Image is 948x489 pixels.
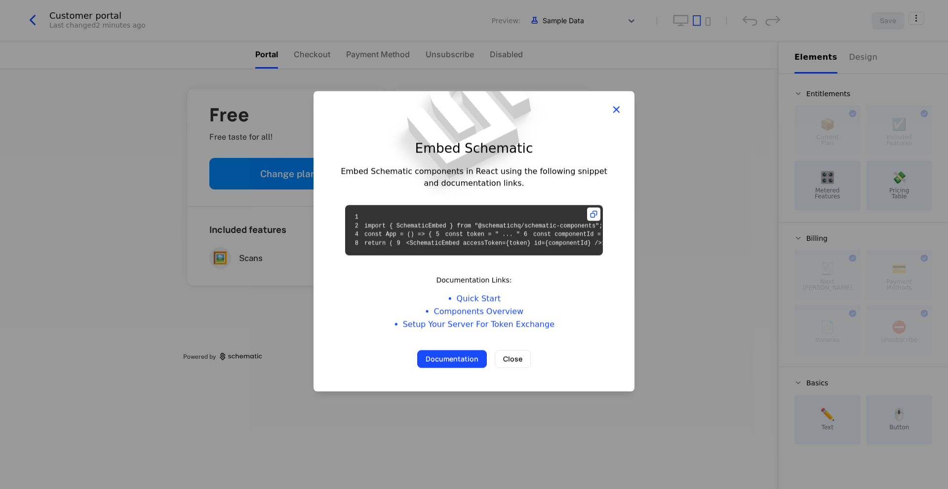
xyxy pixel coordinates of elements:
[337,138,611,158] div: Embed Schematic
[432,230,445,239] span: 5
[457,293,501,305] a: Quick Start
[417,350,487,368] button: Documentation
[393,239,406,248] span: 9
[351,239,364,248] span: 8
[337,275,611,285] span: Documentation Links:
[394,320,399,329] span: •
[602,222,616,230] span: 3
[351,222,364,230] span: 2
[602,239,615,248] span: 10
[351,230,364,239] span: 4
[351,214,682,247] code: import { SchematicEmbed } from "@schematichq/schematic-components"; const App = () => { const tok...
[447,295,453,303] span: •
[403,319,554,331] a: Setup Your Server For Token Exchange
[351,213,364,222] span: 1
[425,307,430,316] span: •
[495,350,531,368] button: Close
[337,166,611,189] div: Embed Schematic components in React using the following snippet and documentation links.
[520,230,533,239] span: 6
[434,306,523,318] a: Components Overview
